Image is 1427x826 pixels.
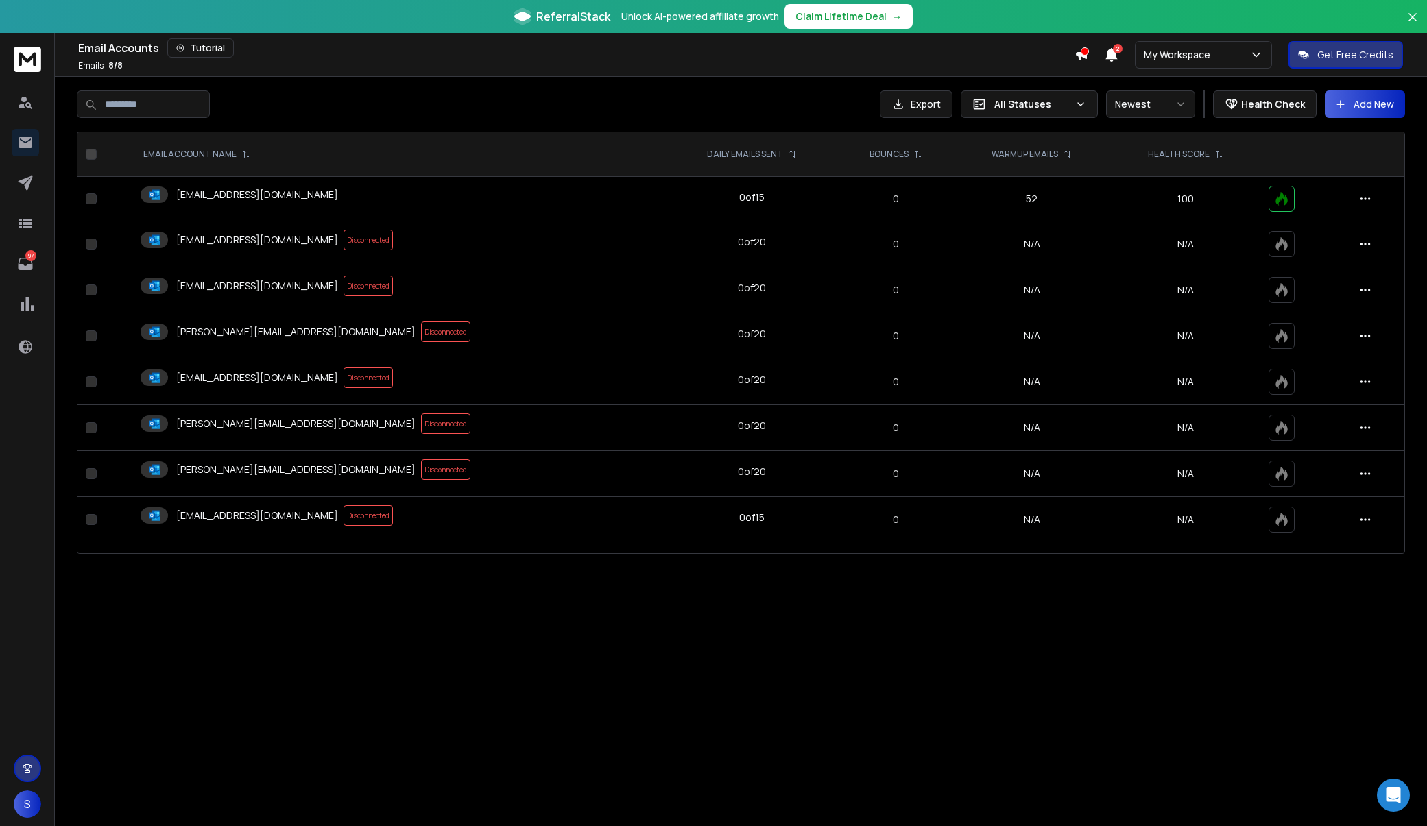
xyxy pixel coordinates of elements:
div: 0 of 20 [738,419,766,433]
td: 100 [1111,177,1261,221]
p: [PERSON_NAME][EMAIL_ADDRESS][DOMAIN_NAME] [176,325,416,339]
div: Email Accounts [78,38,1075,58]
p: 0 [846,237,945,251]
button: S [14,790,41,818]
p: N/A [1119,421,1253,435]
p: 0 [846,421,945,435]
p: 97 [25,250,36,261]
p: HEALTH SCORE [1148,149,1210,160]
p: 0 [846,192,945,206]
div: 0 of 20 [738,327,766,341]
span: Disconnected [344,276,393,296]
p: Health Check [1241,97,1305,111]
div: 0 of 20 [738,235,766,249]
span: Disconnected [344,230,393,250]
p: [EMAIL_ADDRESS][DOMAIN_NAME] [176,509,338,522]
p: 0 [846,329,945,343]
p: All Statuses [994,97,1070,111]
td: N/A [953,497,1111,543]
p: 0 [846,375,945,389]
span: 8 / 8 [108,60,123,71]
p: N/A [1119,283,1253,297]
p: [EMAIL_ADDRESS][DOMAIN_NAME] [176,188,338,202]
td: N/A [953,313,1111,359]
p: [EMAIL_ADDRESS][DOMAIN_NAME] [176,371,338,385]
div: 0 of 15 [739,511,765,524]
td: N/A [953,405,1111,451]
span: Disconnected [344,505,393,526]
div: Open Intercom Messenger [1377,779,1410,812]
button: Health Check [1213,90,1317,118]
td: N/A [953,451,1111,497]
td: N/A [953,359,1111,405]
p: [EMAIL_ADDRESS][DOMAIN_NAME] [176,279,338,293]
button: Tutorial [167,38,234,58]
span: 2 [1113,44,1123,53]
p: N/A [1119,237,1253,251]
td: 52 [953,177,1111,221]
p: BOUNCES [870,149,909,160]
p: 0 [846,283,945,297]
span: Disconnected [421,459,470,480]
p: Emails : [78,60,123,71]
button: Export [880,90,952,118]
span: Disconnected [421,413,470,434]
p: N/A [1119,375,1253,389]
p: [EMAIL_ADDRESS][DOMAIN_NAME] [176,233,338,247]
button: Add New [1325,90,1405,118]
p: N/A [1119,467,1253,481]
div: 0 of 20 [738,281,766,295]
p: N/A [1119,513,1253,526]
div: EMAIL ACCOUNT NAME [143,149,250,160]
a: 97 [12,250,39,278]
p: 0 [846,467,945,481]
p: DAILY EMAILS SENT [707,149,783,160]
span: → [892,10,902,23]
p: My Workspace [1144,48,1216,62]
button: Newest [1106,90,1195,118]
button: Close banner [1404,8,1422,41]
p: WARMUP EMAILS [992,149,1058,160]
p: Unlock AI-powered affiliate growth [621,10,779,23]
p: N/A [1119,329,1253,343]
span: Disconnected [344,367,393,388]
p: [PERSON_NAME][EMAIL_ADDRESS][DOMAIN_NAME] [176,463,416,476]
p: Get Free Credits [1317,48,1393,62]
span: ReferralStack [536,8,610,25]
button: Get Free Credits [1288,41,1403,69]
p: 0 [846,513,945,526]
p: [PERSON_NAME][EMAIL_ADDRESS][DOMAIN_NAME] [176,417,416,430]
div: 0 of 15 [739,191,765,204]
div: 0 of 20 [738,373,766,387]
span: Disconnected [421,321,470,342]
td: N/A [953,221,1111,267]
td: N/A [953,267,1111,313]
button: Claim Lifetime Deal→ [784,4,913,29]
div: 0 of 20 [738,465,766,478]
